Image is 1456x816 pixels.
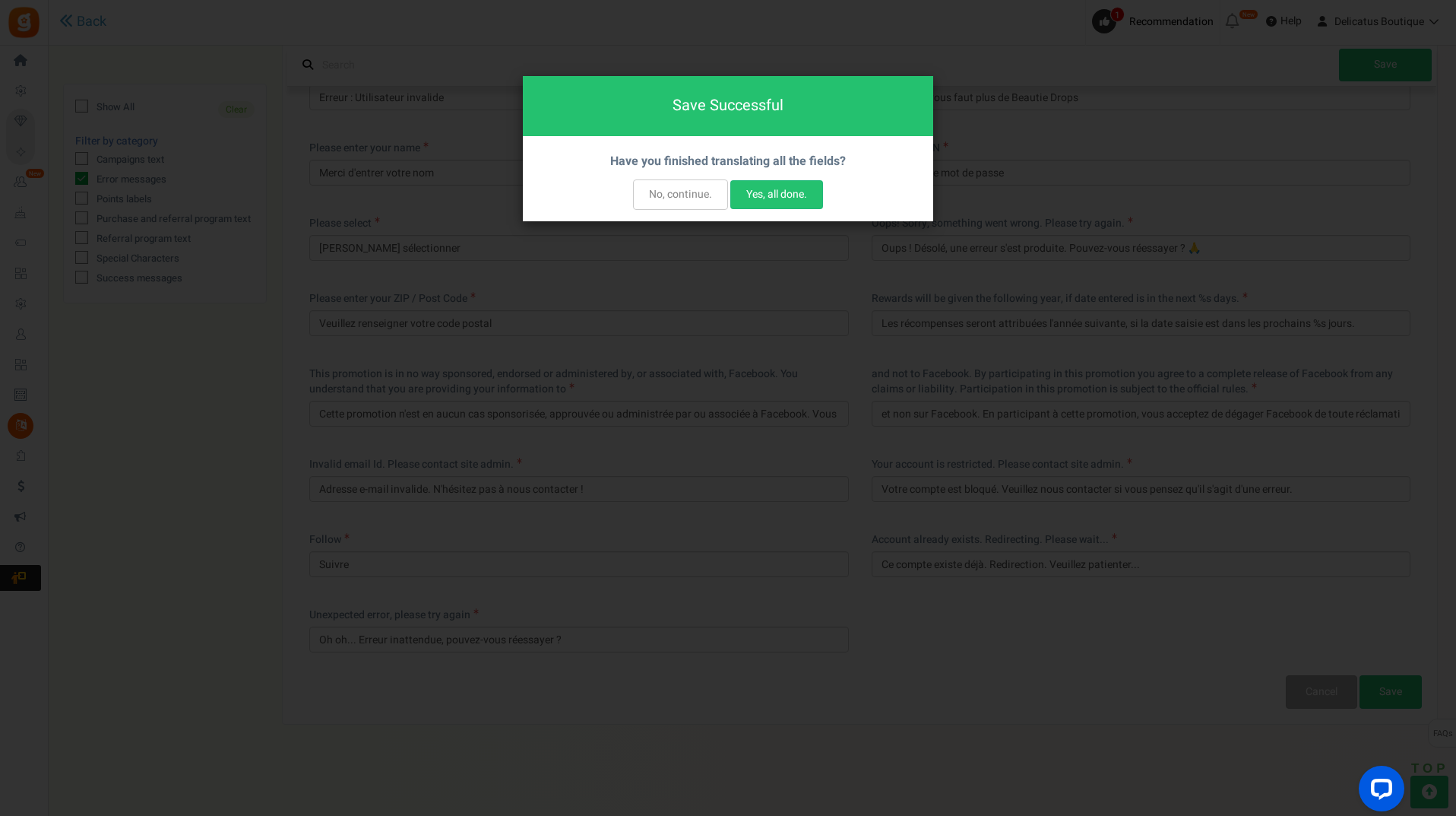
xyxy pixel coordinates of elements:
button: Yes, all done. [730,180,823,209]
h5: Have you finished translating all the fields? [534,155,922,169]
h4: Save Successful [542,95,914,117]
button: No, continue. [633,179,728,210]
